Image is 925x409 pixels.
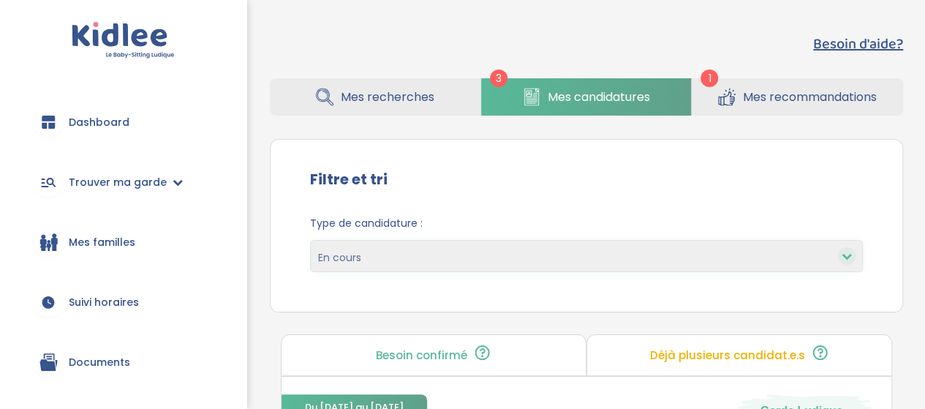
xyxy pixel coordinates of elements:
p: Déjà plusieurs candidat.e.s [650,350,805,361]
a: Mes familles [22,216,224,269]
span: Mes recommandations [743,88,877,106]
a: Trouver ma garde [22,156,224,209]
span: Mes familles [69,235,135,250]
span: 1 [701,70,718,87]
span: Mes candidatures [548,88,650,106]
span: Type de candidature : [310,216,863,231]
label: Filtre et tri [310,168,388,190]
span: Suivi horaires [69,295,139,310]
p: Besoin confirmé [376,350,467,361]
span: Mes recherches [341,88,434,106]
span: Trouver ma garde [69,175,167,190]
a: Mes recherches [270,78,480,116]
span: Documents [69,355,130,370]
a: Documents [22,336,224,389]
button: Besoin d'aide? [813,33,903,55]
span: Dashboard [69,115,129,130]
img: logo.svg [72,22,175,59]
a: Mes candidatures [481,78,692,116]
a: Suivi horaires [22,276,224,329]
a: Dashboard [22,96,224,149]
a: Mes recommandations [692,78,903,116]
span: 3 [490,70,507,87]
